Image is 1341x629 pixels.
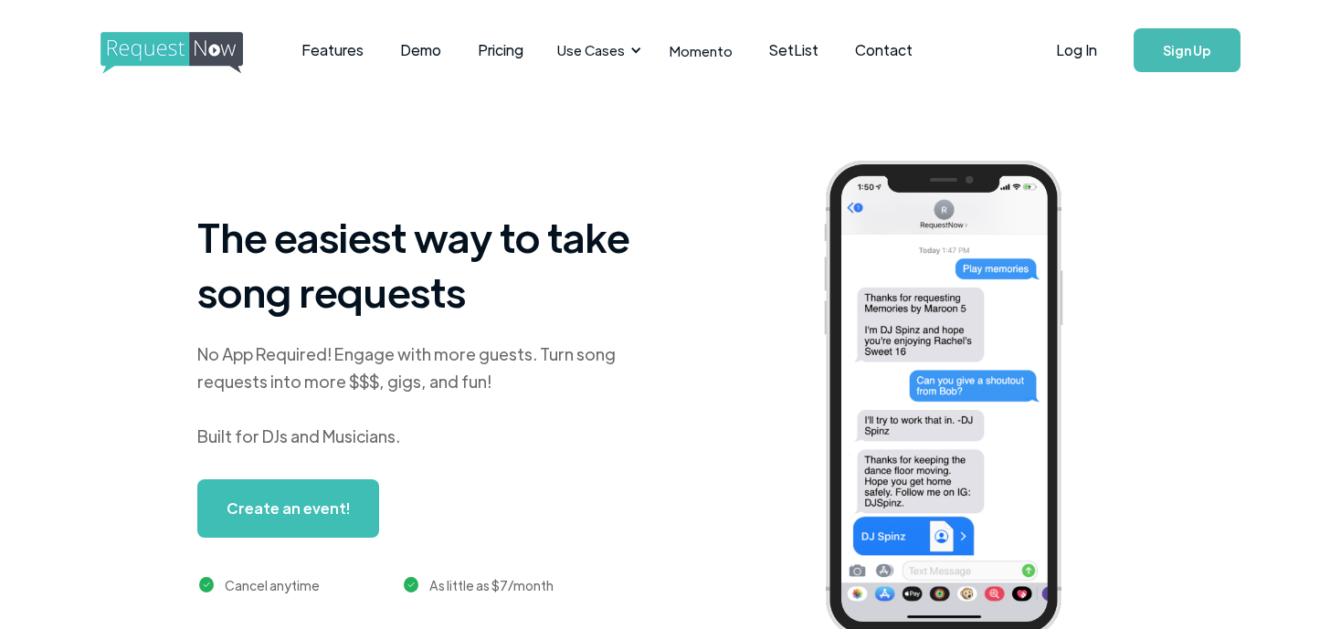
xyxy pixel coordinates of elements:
a: Momento [651,24,751,78]
div: Use Cases [546,22,647,79]
a: SetList [751,22,837,79]
a: Log In [1038,18,1115,82]
div: Use Cases [557,40,625,60]
div: No App Required! Engage with more guests. Turn song requests into more $$$, gigs, and fun! Built ... [197,341,654,450]
h1: The easiest way to take song requests [197,209,654,319]
div: Cancel anytime [225,574,320,596]
a: Pricing [459,22,542,79]
a: Demo [382,22,459,79]
img: green checkmark [404,577,419,592]
img: requestnow logo [100,32,277,74]
a: home [100,32,238,68]
img: venmo screenshot [1071,563,1266,618]
img: green checkmark [199,577,215,592]
a: Create an event! [197,479,379,538]
div: As little as $7/month [429,574,554,596]
a: Sign Up [1134,28,1241,72]
a: Contact [837,22,931,79]
a: Features [283,22,382,79]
